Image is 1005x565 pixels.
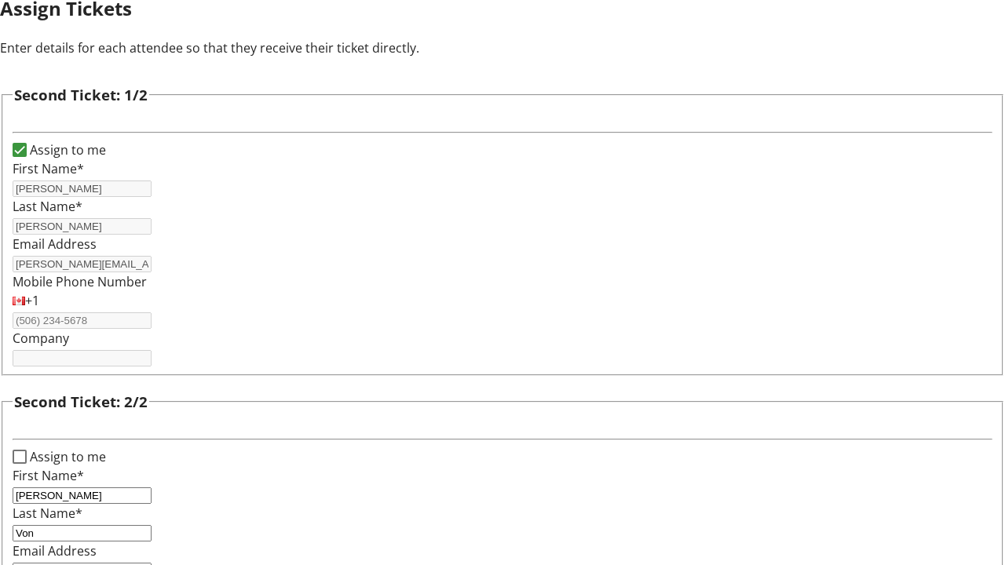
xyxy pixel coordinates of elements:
[13,330,69,347] label: Company
[14,84,148,106] h3: Second Ticket: 1/2
[13,467,84,484] label: First Name*
[14,391,148,413] h3: Second Ticket: 2/2
[13,198,82,215] label: Last Name*
[27,140,106,159] label: Assign to me
[27,447,106,466] label: Assign to me
[13,273,147,290] label: Mobile Phone Number
[13,235,97,253] label: Email Address
[13,542,97,560] label: Email Address
[13,160,84,177] label: First Name*
[13,312,152,329] input: (506) 234-5678
[13,505,82,522] label: Last Name*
